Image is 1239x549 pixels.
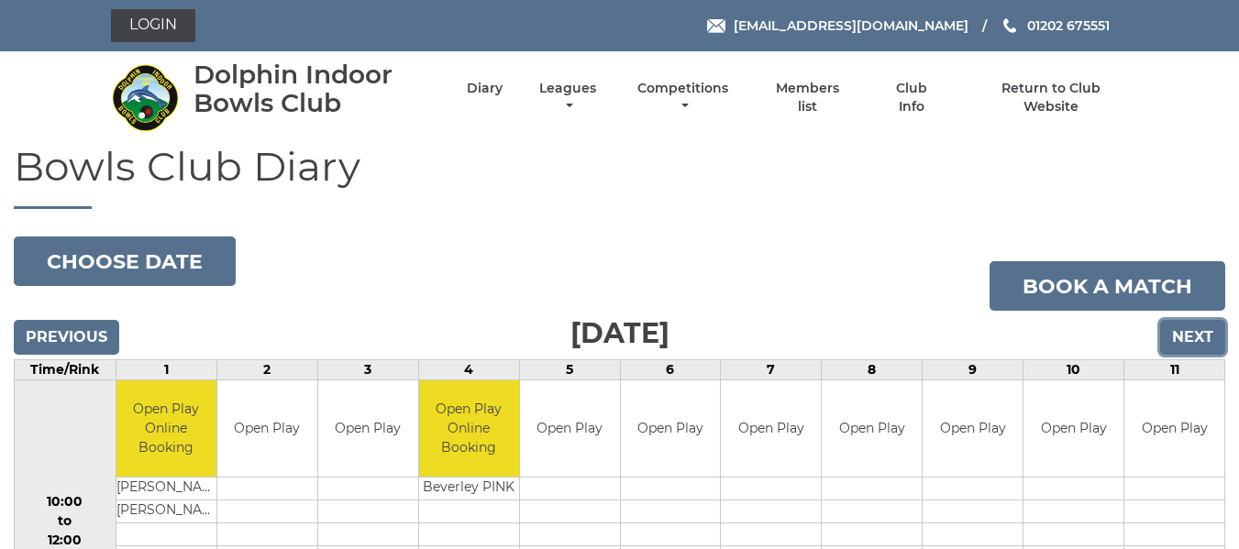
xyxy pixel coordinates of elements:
[882,80,942,115] a: Club Info
[1160,320,1225,355] input: Next
[194,60,435,117] div: Dolphin Indoor Bowls Club
[721,360,822,380] td: 7
[419,380,519,477] td: Open Play Online Booking
[116,360,216,380] td: 1
[990,261,1225,311] a: Book a match
[1023,360,1124,380] td: 10
[822,360,923,380] td: 8
[634,80,734,115] a: Competitions
[520,380,620,477] td: Open Play
[15,360,116,380] td: Time/Rink
[707,16,968,36] a: Email [EMAIL_ADDRESS][DOMAIN_NAME]
[14,236,236,286] button: Choose date
[621,380,721,477] td: Open Play
[467,80,503,97] a: Diary
[116,500,216,522] td: [PERSON_NAME]
[317,360,418,380] td: 3
[419,477,519,500] td: Beverley PINK
[1001,16,1110,36] a: Phone us 01202 675551
[1124,380,1224,477] td: Open Play
[1023,380,1123,477] td: Open Play
[1124,360,1225,380] td: 11
[318,380,418,477] td: Open Play
[973,80,1128,115] a: Return to Club Website
[923,360,1023,380] td: 9
[111,9,195,42] a: Login
[14,320,119,355] input: Previous
[1027,17,1110,34] span: 01202 675551
[923,380,1023,477] td: Open Play
[620,360,721,380] td: 6
[14,144,1225,209] h1: Bowls Club Diary
[519,360,620,380] td: 5
[707,19,725,33] img: Email
[1003,18,1016,33] img: Phone us
[216,360,317,380] td: 2
[217,380,317,477] td: Open Play
[111,63,180,132] img: Dolphin Indoor Bowls Club
[418,360,519,380] td: 4
[116,380,216,477] td: Open Play Online Booking
[765,80,849,115] a: Members list
[734,17,968,34] span: [EMAIL_ADDRESS][DOMAIN_NAME]
[535,80,601,115] a: Leagues
[116,477,216,500] td: [PERSON_NAME]
[721,380,821,477] td: Open Play
[822,380,922,477] td: Open Play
